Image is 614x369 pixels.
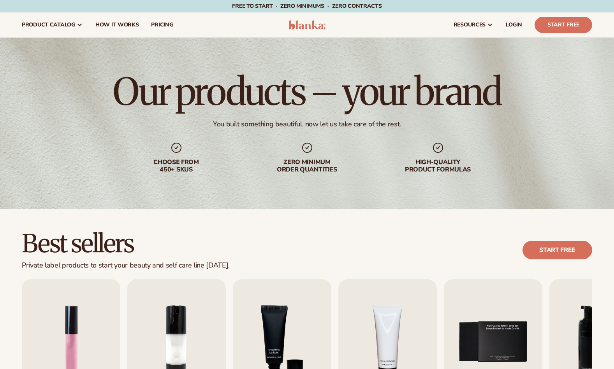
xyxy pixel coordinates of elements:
a: pricing [145,12,179,37]
span: product catalog [22,22,75,28]
a: Start free [523,241,592,259]
span: pricing [151,22,173,28]
div: Private label products to start your beauty and self care line [DATE]. [22,261,230,270]
div: You built something beautiful, now let us take care of the rest. [213,120,401,129]
span: Free to start · ZERO minimums · ZERO contracts [232,2,382,10]
a: How It Works [89,12,145,37]
div: Zero minimum order quantities [257,159,357,173]
div: High-quality product formulas [388,159,488,173]
span: resources [454,22,486,28]
a: resources [447,12,500,37]
a: Start Free [535,17,592,33]
a: LOGIN [500,12,528,37]
span: LOGIN [506,22,522,28]
h1: Our products – your brand [113,73,501,110]
img: logo [289,20,325,30]
h2: Best sellers [22,231,230,257]
a: product catalog [16,12,89,37]
span: How It Works [95,22,139,28]
div: Choose from 450+ Skus [127,159,226,173]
